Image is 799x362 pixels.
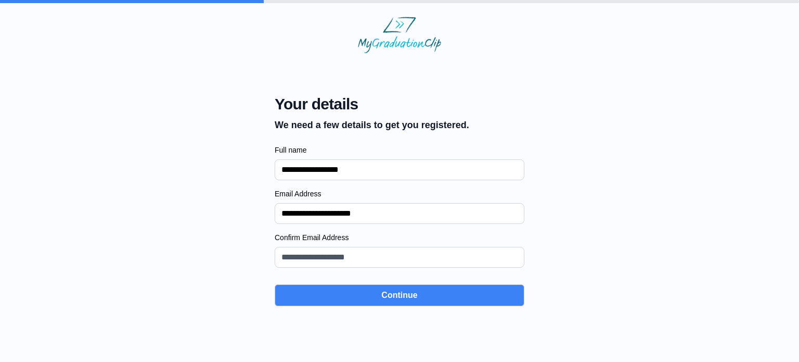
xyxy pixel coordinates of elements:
[275,284,524,306] button: Continue
[275,95,469,114] span: Your details
[275,118,469,132] p: We need a few details to get you registered.
[358,17,441,53] img: MyGraduationClip
[275,189,524,199] label: Email Address
[275,145,524,155] label: Full name
[275,232,524,243] label: Confirm Email Address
